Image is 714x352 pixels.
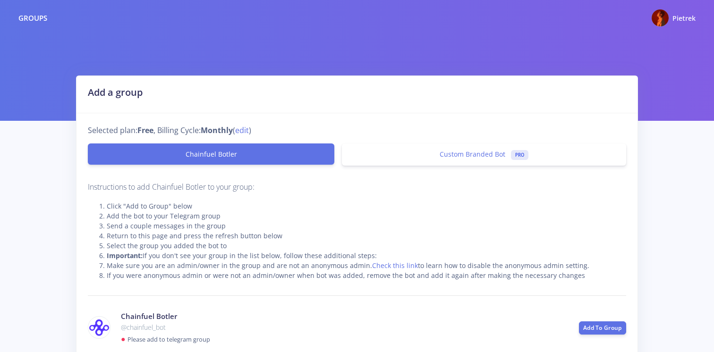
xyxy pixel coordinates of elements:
[121,322,565,333] p: @chainfuel_bot
[440,150,505,159] span: Custom Branded Bot
[107,201,626,211] li: Click "Add to Group" below
[511,150,528,160] span: PRO
[107,270,626,280] li: If you were anonymous admin or were not an admin/owner when bot was added, remove the bot and add...
[137,125,153,136] strong: Free
[121,334,126,344] span: ●
[652,9,669,26] img: @pxpxkptk Photo
[18,13,47,24] div: Groups
[672,14,696,23] span: Pietrek
[107,241,626,251] li: Select the group you added the bot to
[121,311,565,322] h4: Chainfuel Botler
[88,181,626,193] p: Instructions to add Chainfuel Botler to your group:
[107,211,626,221] li: Add the bot to your Telegram group
[107,260,626,270] li: Make sure you are an admin/owner in the group and are not an anonymous admin. to learn how to dis...
[88,85,626,100] h2: Add a group
[81,125,619,136] div: Selected plan: , Billing Cycle: ( )
[127,335,210,344] small: Please add to telegram group
[88,143,334,165] a: Chainfuel Botler
[201,125,233,136] strong: Monthly
[107,251,626,260] li: If you don't see your group in the list below, follow these additional steps:
[372,261,418,270] a: Check this link
[107,221,626,231] li: Send a couple messages in the group
[235,125,249,136] a: edit
[644,8,696,28] a: @pxpxkptk Photo Pietrek
[107,251,143,260] strong: Important:
[107,231,626,241] li: Return to this page and press the refresh button below
[88,318,110,336] img: chainfuel_bot
[579,321,626,335] a: Add To Group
